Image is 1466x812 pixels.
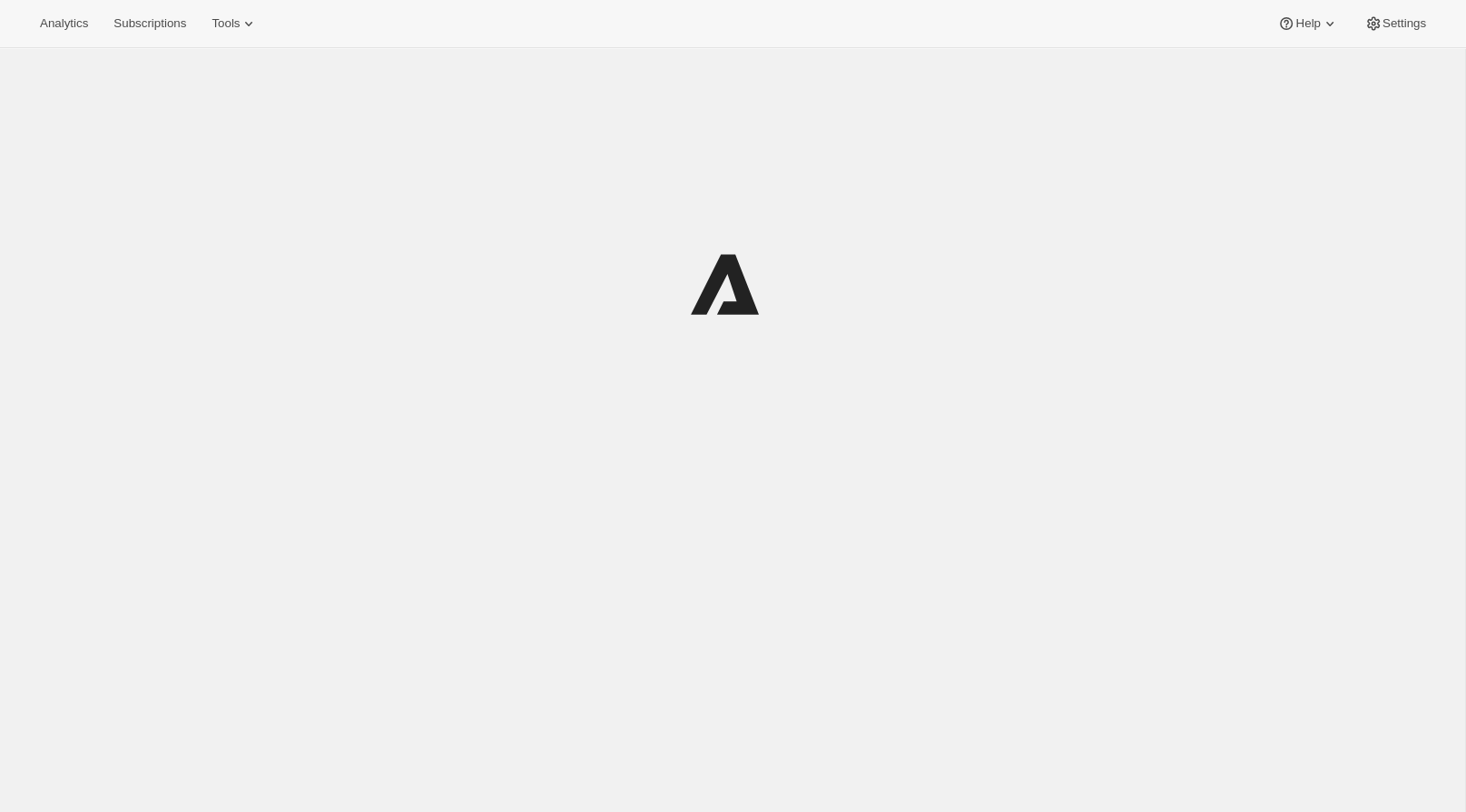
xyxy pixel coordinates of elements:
button: Analytics [29,11,99,36]
button: Subscriptions [103,11,197,36]
button: Tools [201,11,269,36]
button: Settings [1353,11,1437,36]
button: Help [1266,11,1349,36]
span: Analytics [40,16,88,31]
span: Tools [212,16,240,31]
span: Help [1295,16,1320,31]
span: Settings [1382,16,1426,31]
span: Subscriptions [113,16,186,31]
